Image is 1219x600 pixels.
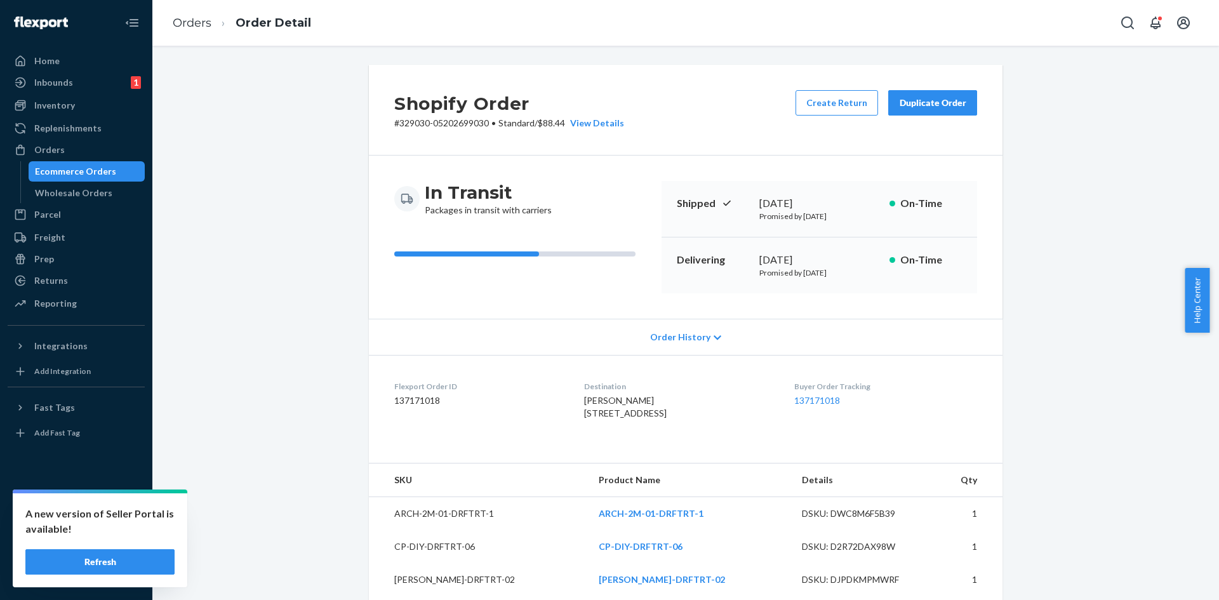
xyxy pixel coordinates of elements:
div: Replenishments [34,122,102,135]
div: Add Fast Tag [34,427,80,438]
a: Add Fast Tag [8,423,145,443]
a: Returns [8,270,145,291]
a: Orders [8,140,145,160]
div: DSKU: DJPDKMPMWRF [802,573,921,586]
button: Refresh [25,549,175,575]
span: Standard [498,117,535,128]
div: Packages in transit with carriers [425,181,552,217]
th: SKU [369,463,589,497]
a: Orders [173,16,211,30]
div: Inbounds [34,76,73,89]
p: On-Time [900,253,962,267]
a: Add Integration [8,361,145,382]
a: Settings [8,500,145,520]
th: Details [792,463,931,497]
p: A new version of Seller Portal is available! [25,506,175,537]
p: Promised by [DATE] [759,267,879,278]
a: [PERSON_NAME]-DRFTRT-02 [599,574,725,585]
div: Home [34,55,60,67]
td: ARCH-2M-01-DRFTRT-1 [369,497,589,531]
dt: Destination [584,381,773,392]
a: Order Detail [236,16,311,30]
button: Open account menu [1171,10,1196,36]
th: Product Name [589,463,792,497]
h2: Shopify Order [394,90,624,117]
ol: breadcrumbs [163,4,321,42]
th: Qty [931,463,1003,497]
p: Shipped [677,196,749,211]
span: • [491,117,496,128]
button: View Details [565,117,624,130]
button: Open notifications [1143,10,1168,36]
a: ARCH-2M-01-DRFTRT-1 [599,508,703,519]
button: Talk to Support [8,521,145,542]
div: Returns [34,274,68,287]
p: # 329030-05202699030 / $88.44 [394,117,624,130]
div: Prep [34,253,54,265]
dt: Buyer Order Tracking [794,381,977,392]
a: Ecommerce Orders [29,161,145,182]
a: Inbounds1 [8,72,145,93]
a: CP-DIY-DRFTRT-06 [599,541,683,552]
div: Duplicate Order [899,97,966,109]
button: Create Return [796,90,878,116]
a: Freight [8,227,145,248]
p: Delivering [677,253,749,267]
div: Integrations [34,340,88,352]
button: Integrations [8,336,145,356]
button: Help Center [1185,268,1209,333]
div: Reporting [34,297,77,310]
div: Inventory [34,99,75,112]
div: Orders [34,143,65,156]
p: On-Time [900,196,962,211]
a: Wholesale Orders [29,183,145,203]
img: Flexport logo [14,17,68,29]
a: Inventory [8,95,145,116]
td: [PERSON_NAME]-DRFTRT-02 [369,563,589,596]
a: Replenishments [8,118,145,138]
h3: In Transit [425,181,552,204]
div: Add Integration [34,366,91,377]
button: Duplicate Order [888,90,977,116]
div: [DATE] [759,196,879,211]
a: Parcel [8,204,145,225]
div: Wholesale Orders [35,187,112,199]
button: Fast Tags [8,397,145,418]
iframe: Opens a widget where you can chat to one of our agents [1138,562,1206,594]
td: 1 [931,530,1003,563]
a: Help Center [8,543,145,563]
a: Prep [8,249,145,269]
p: Promised by [DATE] [759,211,879,222]
div: DSKU: DWC8M6F5B39 [802,507,921,520]
div: Fast Tags [34,401,75,414]
a: 137171018 [794,395,840,406]
a: Reporting [8,293,145,314]
dd: 137171018 [394,394,564,407]
span: [PERSON_NAME] [STREET_ADDRESS] [584,395,667,418]
div: Parcel [34,208,61,221]
button: Close Navigation [119,10,145,36]
div: DSKU: D2R72DAX98W [802,540,921,553]
div: Freight [34,231,65,244]
div: [DATE] [759,253,879,267]
button: Open Search Box [1115,10,1140,36]
dt: Flexport Order ID [394,381,564,392]
td: 1 [931,497,1003,531]
button: Give Feedback [8,564,145,585]
a: Home [8,51,145,71]
div: Ecommerce Orders [35,165,116,178]
div: 1 [131,76,141,89]
td: 1 [931,563,1003,596]
td: CP-DIY-DRFTRT-06 [369,530,589,563]
span: Order History [650,331,710,343]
